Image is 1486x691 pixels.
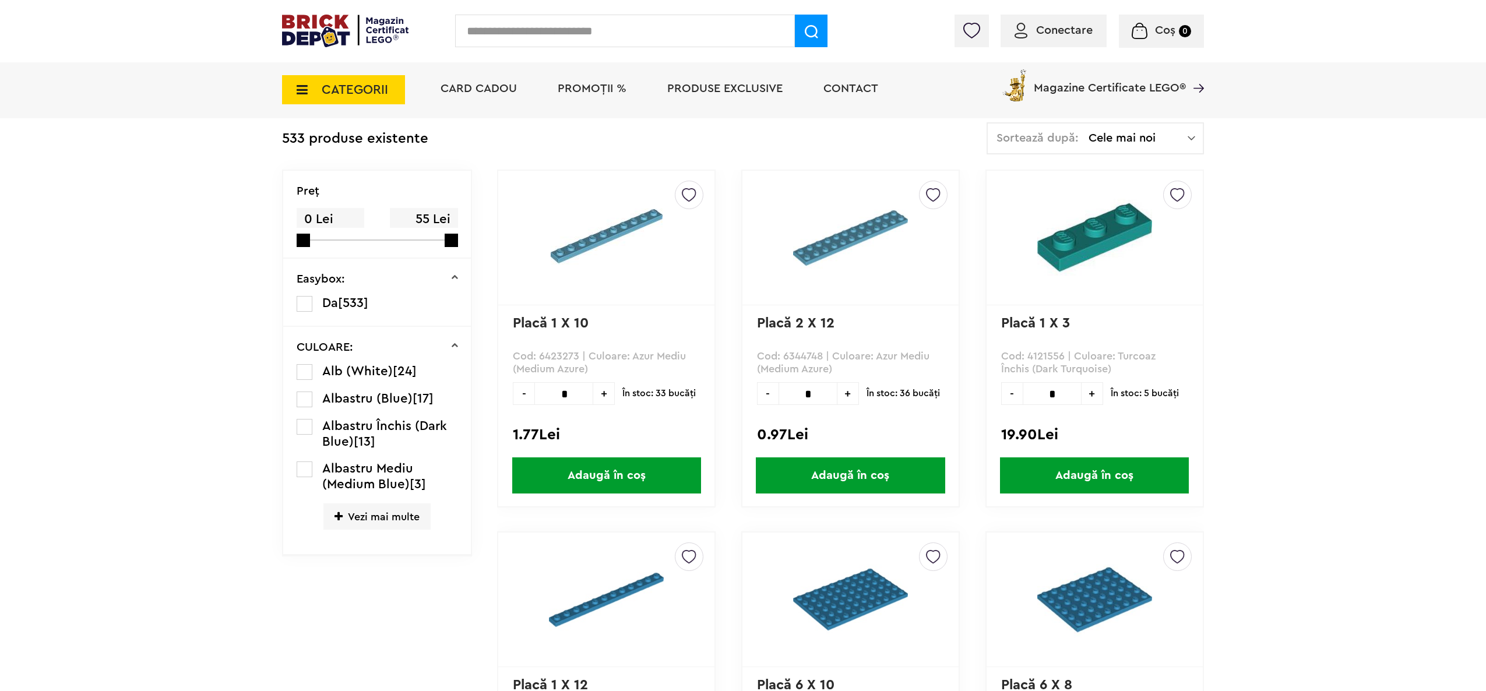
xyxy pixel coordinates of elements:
[512,457,701,493] span: Adaugă în coș
[1001,350,1188,376] p: Cod: 4121556 | Culoare: Turcoaz Închis (Dark Turquoise)
[1155,24,1175,36] span: Coș
[756,457,945,493] span: Adaugă în coș
[297,185,319,197] p: Preţ
[1022,542,1167,657] img: Placă 6 X 8
[410,478,426,491] span: [3]
[322,392,413,405] span: Albastru (Blue)
[297,208,364,231] span: 0 Lei
[558,83,626,94] a: PROMOȚII %
[1089,132,1188,144] span: Cele mai noi
[1186,67,1204,79] a: Magazine Certificate LEGO®
[996,132,1079,144] span: Sortează după:
[867,382,940,405] span: În stoc: 36 bucăţi
[1034,67,1186,94] span: Magazine Certificate LEGO®
[551,181,663,292] img: Placă 1 X 10
[1022,181,1167,295] img: Placă 1 X 3
[513,350,700,376] p: Cod: 6423273 | Culoare: Azur Mediu (Medium Azure)
[742,457,959,493] a: Adaugă în coș
[987,457,1203,493] a: Adaugă în coș
[1036,24,1093,36] span: Conectare
[777,542,923,657] img: Placă 6 X 10
[322,419,447,448] span: Albastru Închis (Dark Blue)
[1015,24,1093,36] a: Conectare
[513,316,589,330] a: Placă 1 X 10
[282,122,428,156] div: 533 produse existente
[757,316,834,330] a: Placă 2 X 12
[390,208,457,231] span: 55 Lei
[837,382,859,405] span: +
[1000,457,1189,493] span: Adaugă în coș
[1111,382,1179,405] span: În stoc: 5 bucăţi
[757,382,779,405] span: -
[513,382,534,405] span: -
[441,83,517,94] a: Card Cadou
[323,503,431,530] span: Vezi mai multe
[593,382,615,405] span: +
[1001,382,1023,405] span: -
[322,365,393,378] span: Alb (White)
[1001,316,1070,330] a: Placă 1 X 3
[757,427,944,442] div: 0.97Lei
[322,83,388,96] span: CATEGORII
[513,427,700,442] div: 1.77Lei
[757,350,944,376] p: Cod: 6344748 | Culoare: Azur Mediu (Medium Azure)
[322,462,413,491] span: Albastru Mediu (Medium Blue)
[498,457,714,493] a: Adaugă în coș
[354,435,375,448] span: [13]
[1082,382,1103,405] span: +
[534,542,679,657] img: Placă 1 X 12
[297,273,345,285] p: Easybox:
[622,382,696,405] span: În stoc: 33 bucăţi
[667,83,783,94] a: Produse exclusive
[338,297,368,309] span: [533]
[1179,25,1191,37] small: 0
[322,297,338,309] span: Da
[777,181,923,295] img: Placă 2 X 12
[297,341,353,353] p: CULOARE:
[1001,427,1188,442] div: 19.90Lei
[823,83,878,94] a: Contact
[393,365,417,378] span: [24]
[413,392,434,405] span: [17]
